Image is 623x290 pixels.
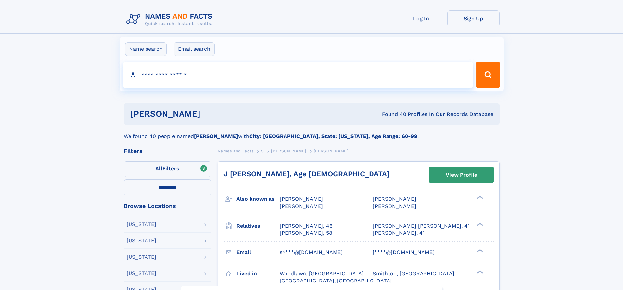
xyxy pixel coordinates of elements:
[236,268,280,279] h3: Lived in
[223,170,389,178] a: J [PERSON_NAME], Age [DEMOGRAPHIC_DATA]
[218,147,254,155] a: Names and Facts
[395,10,447,26] a: Log In
[236,220,280,231] h3: Relatives
[249,133,417,139] b: City: [GEOGRAPHIC_DATA], State: [US_STATE], Age Range: 60-99
[280,222,333,230] a: [PERSON_NAME], 46
[124,148,211,154] div: Filters
[174,42,215,56] label: Email search
[373,270,454,277] span: Smithton, [GEOGRAPHIC_DATA]
[476,270,483,274] div: ❯
[124,203,211,209] div: Browse Locations
[194,133,238,139] b: [PERSON_NAME]
[271,149,306,153] span: [PERSON_NAME]
[280,196,323,202] span: [PERSON_NAME]
[271,147,306,155] a: [PERSON_NAME]
[373,230,424,237] a: [PERSON_NAME], 41
[261,149,264,153] span: S
[446,167,477,182] div: View Profile
[429,167,494,183] a: View Profile
[314,149,349,153] span: [PERSON_NAME]
[123,62,473,88] input: search input
[373,196,416,202] span: [PERSON_NAME]
[373,203,416,209] span: [PERSON_NAME]
[127,254,156,260] div: [US_STATE]
[476,222,483,226] div: ❯
[373,222,470,230] a: [PERSON_NAME] [PERSON_NAME], 41
[280,203,323,209] span: [PERSON_NAME]
[280,270,364,277] span: Woodlawn, [GEOGRAPHIC_DATA]
[261,147,264,155] a: S
[476,248,483,253] div: ❯
[476,196,483,200] div: ❯
[155,165,162,172] span: All
[127,222,156,227] div: [US_STATE]
[280,278,392,284] span: [GEOGRAPHIC_DATA], [GEOGRAPHIC_DATA]
[124,125,500,140] div: We found 40 people named with .
[127,271,156,276] div: [US_STATE]
[476,62,500,88] button: Search Button
[236,247,280,258] h3: Email
[130,110,291,118] h1: [PERSON_NAME]
[127,238,156,243] div: [US_STATE]
[447,10,500,26] a: Sign Up
[124,161,211,177] label: Filters
[236,194,280,205] h3: Also known as
[124,10,218,28] img: Logo Names and Facts
[125,42,167,56] label: Name search
[280,230,332,237] a: [PERSON_NAME], 58
[291,111,493,118] div: Found 40 Profiles In Our Records Database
